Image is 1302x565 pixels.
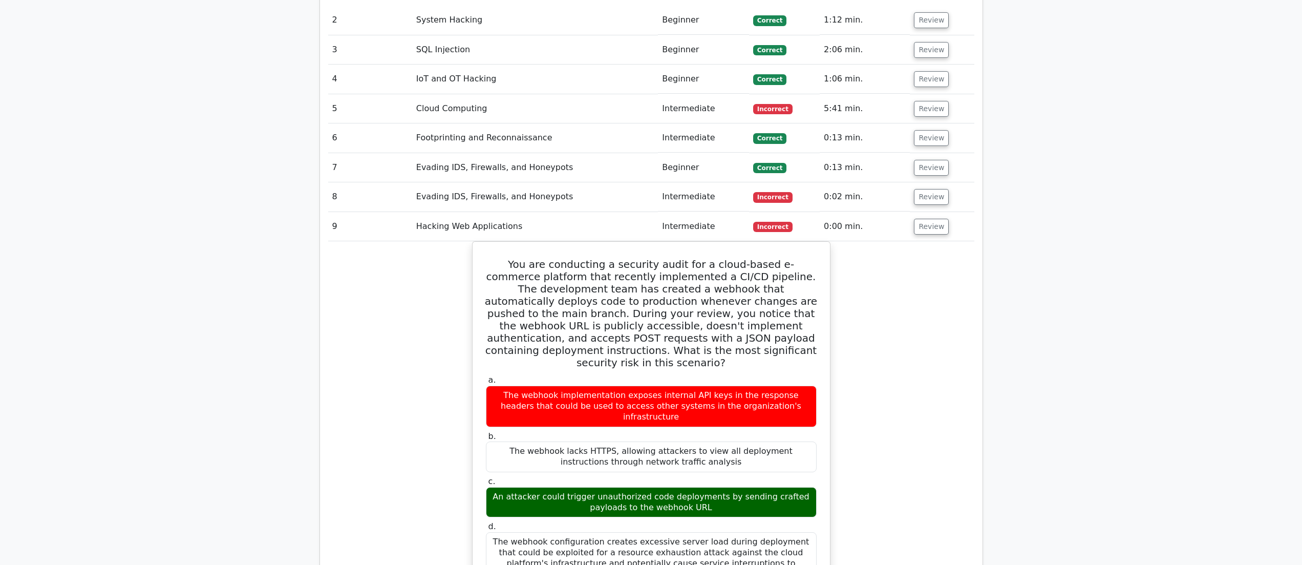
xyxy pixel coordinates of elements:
[658,6,749,35] td: Beginner
[658,153,749,182] td: Beginner
[820,212,910,241] td: 0:00 min.
[328,94,412,123] td: 5
[412,182,658,212] td: Evading IDS, Firewalls, and Honeypots
[820,153,910,182] td: 0:13 min.
[328,212,412,241] td: 9
[486,487,817,518] div: An attacker could trigger unauthorized code deployments by sending crafted payloads to the webhoo...
[412,35,658,65] td: SQL Injection
[658,65,749,94] td: Beginner
[914,219,949,235] button: Review
[914,189,949,205] button: Review
[412,94,658,123] td: Cloud Computing
[914,101,949,117] button: Review
[820,123,910,153] td: 0:13 min.
[328,153,412,182] td: 7
[914,71,949,87] button: Review
[914,12,949,28] button: Review
[328,123,412,153] td: 6
[488,375,496,385] span: a.
[753,104,793,114] span: Incorrect
[488,431,496,441] span: b.
[753,74,786,85] span: Correct
[914,160,949,176] button: Review
[658,35,749,65] td: Beginner
[488,476,496,486] span: c.
[412,65,658,94] td: IoT and OT Hacking
[485,258,818,369] h5: You are conducting a security audit for a cloud-based e-commerce platform that recently implement...
[488,521,496,531] span: d.
[820,94,910,123] td: 5:41 min.
[820,182,910,212] td: 0:02 min.
[412,212,658,241] td: Hacking Web Applications
[658,212,749,241] td: Intermediate
[328,35,412,65] td: 3
[486,386,817,427] div: The webhook implementation exposes internal API keys in the response headers that could be used t...
[753,15,786,26] span: Correct
[486,442,817,472] div: The webhook lacks HTTPS, allowing attackers to view all deployment instructions through network t...
[658,182,749,212] td: Intermediate
[412,153,658,182] td: Evading IDS, Firewalls, and Honeypots
[328,6,412,35] td: 2
[914,130,949,146] button: Review
[753,192,793,202] span: Incorrect
[753,222,793,232] span: Incorrect
[820,35,910,65] td: 2:06 min.
[328,65,412,94] td: 4
[820,65,910,94] td: 1:06 min.
[658,123,749,153] td: Intermediate
[753,45,786,55] span: Correct
[820,6,910,35] td: 1:12 min.
[412,123,658,153] td: Footprinting and Reconnaissance
[914,42,949,58] button: Review
[658,94,749,123] td: Intermediate
[753,163,786,173] span: Correct
[328,182,412,212] td: 8
[753,133,786,143] span: Correct
[412,6,658,35] td: System Hacking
